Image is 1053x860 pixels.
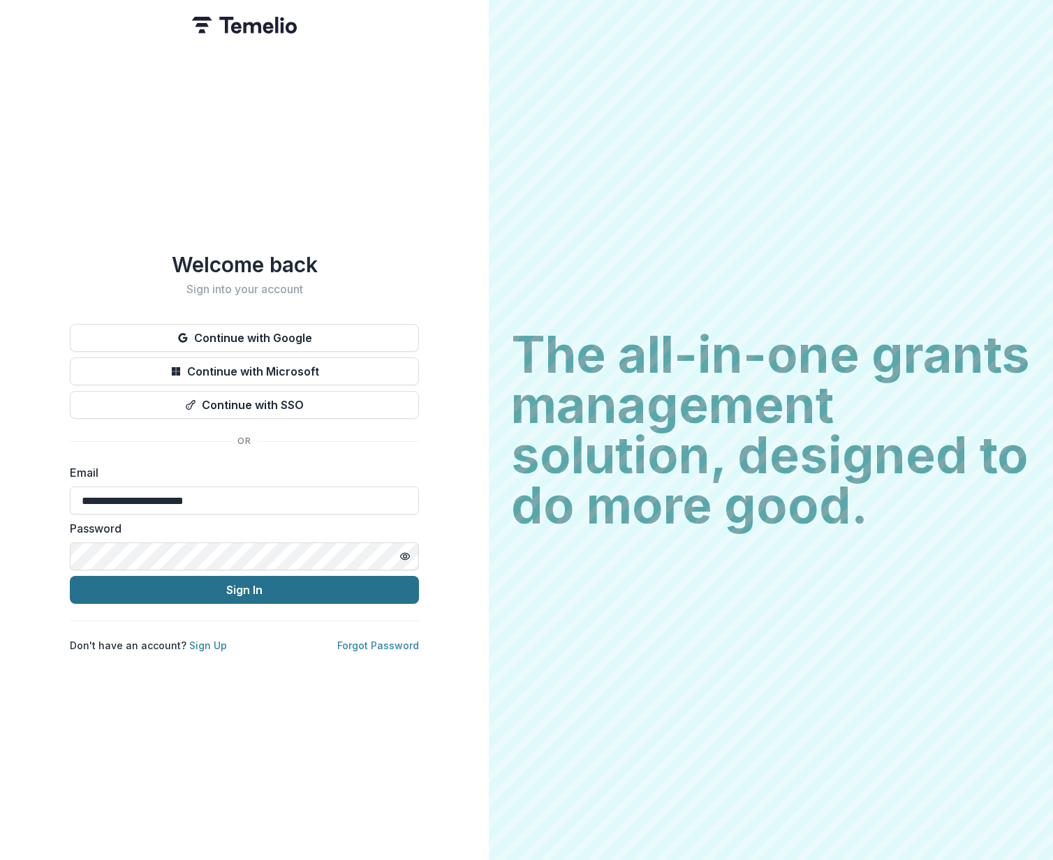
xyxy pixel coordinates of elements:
[192,17,297,34] img: Temelio
[70,520,411,537] label: Password
[70,357,419,385] button: Continue with Microsoft
[189,639,227,651] a: Sign Up
[70,464,411,481] label: Email
[337,639,419,651] a: Forgot Password
[70,283,419,296] h2: Sign into your account
[70,391,419,419] button: Continue with SSO
[70,576,419,604] button: Sign In
[70,638,227,653] p: Don't have an account?
[394,545,416,568] button: Toggle password visibility
[70,252,419,277] h1: Welcome back
[70,324,419,352] button: Continue with Google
